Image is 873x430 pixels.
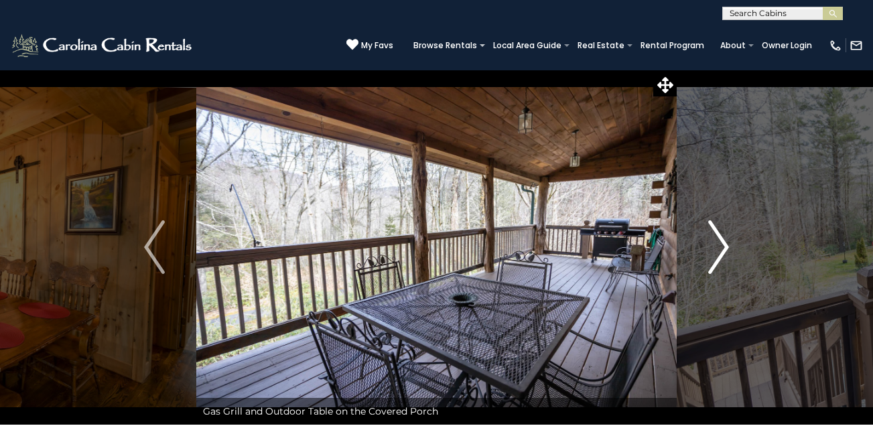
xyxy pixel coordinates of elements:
a: About [714,36,752,55]
button: Next [677,70,760,425]
span: My Favs [361,40,393,52]
img: arrow [144,220,164,274]
a: Browse Rentals [407,36,484,55]
a: Owner Login [755,36,819,55]
div: Gas Grill and Outdoor Table on the Covered Porch [196,398,677,425]
img: mail-regular-white.png [850,39,863,52]
img: phone-regular-white.png [829,39,842,52]
a: Local Area Guide [486,36,568,55]
img: arrow [708,220,728,274]
a: Real Estate [571,36,631,55]
button: Previous [113,70,196,425]
img: White-1-2.png [10,32,196,59]
a: My Favs [346,38,393,52]
a: Rental Program [634,36,711,55]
